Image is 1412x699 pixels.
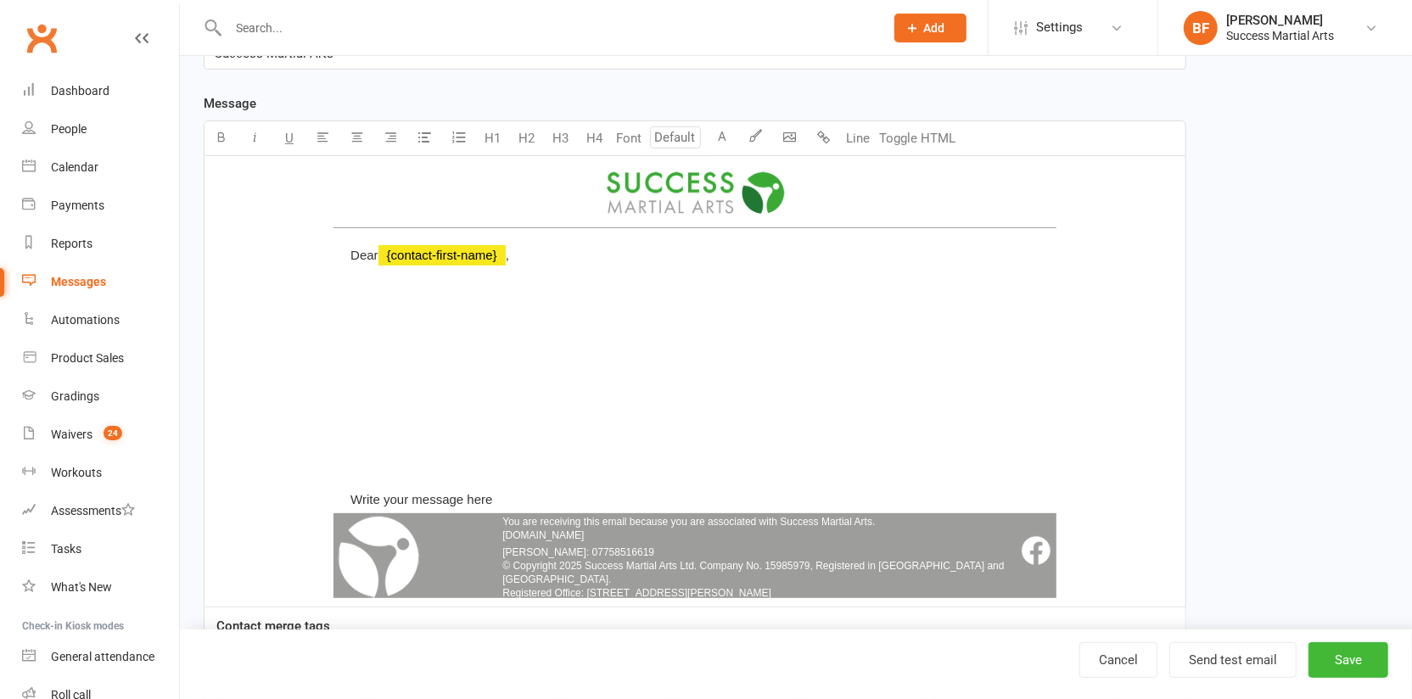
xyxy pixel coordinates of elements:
[51,466,102,479] div: Workouts
[51,542,81,556] div: Tasks
[335,515,420,600] img: SMALogo_White_ExtraSmall.png
[51,313,120,327] div: Automations
[924,21,945,35] span: Add
[22,72,179,110] a: Dashboard
[51,389,99,403] div: Gradings
[705,121,739,155] button: A
[285,131,294,146] span: U
[204,93,256,114] label: Message
[215,46,333,61] span: Success Martial Arts
[1021,535,1051,566] img: fb_logo_white_36.png
[350,492,492,506] span: Write your message here
[841,121,875,155] button: Line
[22,530,179,568] a: Tasks
[578,121,612,155] button: H4
[223,16,872,40] input: Search...
[612,121,646,155] button: Font
[544,121,578,155] button: H3
[51,428,92,441] div: Waivers
[1308,642,1388,678] button: Save
[51,650,154,663] div: General attendance
[510,121,544,155] button: H2
[22,263,179,301] a: Messages
[1169,642,1297,678] button: Send test email
[650,126,701,148] input: Default
[502,529,584,541] span: [DOMAIN_NAME]
[22,225,179,263] a: Reports
[1036,8,1083,47] span: Settings
[272,121,306,155] button: U
[502,587,771,599] span: Registered Office: [STREET_ADDRESS][PERSON_NAME]
[51,275,106,288] div: Messages
[22,638,179,676] a: General attendance kiosk mode
[476,121,510,155] button: H1
[1184,11,1218,45] div: BF
[1226,28,1334,43] div: Success Martial Arts
[104,426,122,440] span: 24
[22,301,179,339] a: Automations
[22,416,179,454] a: Waivers 24
[51,237,92,250] div: Reports
[22,148,179,187] a: Calendar
[51,504,135,517] div: Assessments
[51,580,112,594] div: What's New
[51,122,87,136] div: People
[51,84,109,98] div: Dashboard
[22,454,179,492] a: Workouts
[350,248,378,262] span: Dear
[1226,13,1334,28] div: [PERSON_NAME]
[22,568,179,607] a: What's New
[606,171,785,215] img: SMA_Mid.png
[51,160,98,174] div: Calendar
[216,616,330,636] label: Contact merge tags
[51,351,124,365] div: Product Sales
[51,199,104,212] div: Payments
[22,339,179,377] a: Product Sales
[22,110,179,148] a: People
[502,546,654,558] span: [PERSON_NAME]: 07758516619
[22,187,179,225] a: Payments
[20,17,63,59] a: Clubworx
[22,492,179,530] a: Assessments
[502,516,875,528] span: You are receiving this email because you are associated with Success Martial Arts.
[506,248,509,262] span: ,
[1079,642,1157,678] a: Cancel
[22,377,179,416] a: Gradings
[502,560,1007,585] span: © Copyright 2025 Success Martial Arts Ltd. Company No. 15985979, Registered in [GEOGRAPHIC_DATA] ...
[894,14,967,42] button: Add
[875,121,960,155] button: Toggle HTML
